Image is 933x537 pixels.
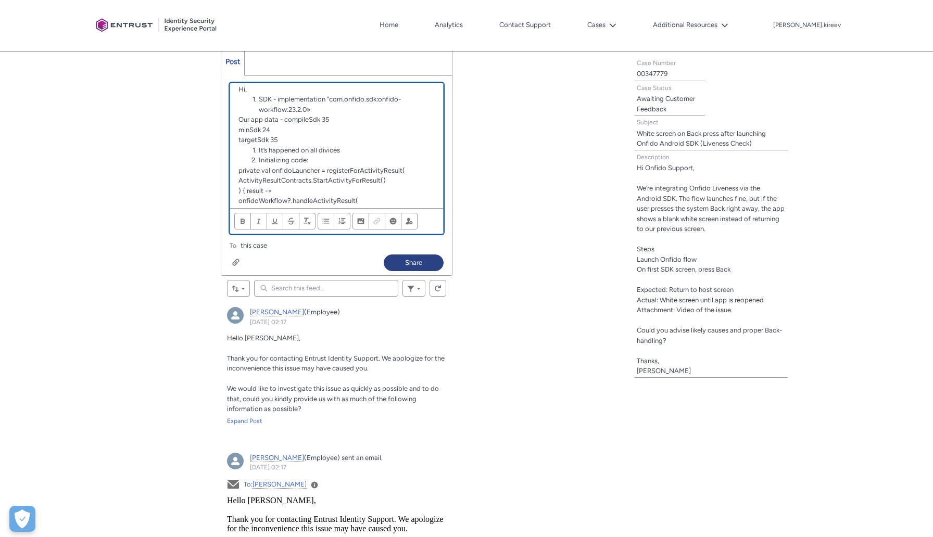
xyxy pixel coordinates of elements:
a: [PERSON_NAME] [250,454,304,462]
p: private val onfidoLauncher = registerForActivityResult( [238,165,435,176]
button: @Mention people and groups [401,213,418,229]
div: Cookie Preferences [9,506,35,532]
img: External User - Zeeshan (null) [227,307,244,324]
div: Zeeshan [227,307,244,324]
a: [PERSON_NAME] [250,308,304,316]
a: Analytics, opens in new tab [432,17,465,33]
p: Our app data - compileSdk 35 [238,114,435,125]
a: [DATE] 02:17 [250,464,286,471]
a: [DATE] 02:17 [250,318,286,326]
button: Underline [267,213,283,229]
button: Share [384,254,444,271]
button: Cases [585,17,619,33]
span: Subject [637,119,659,126]
a: View Details [311,481,318,488]
lightning-formatted-text: Awaiting Customer Feedback [637,95,695,113]
button: Insert Emoji [385,213,401,229]
span: Thank you for contacting Entrust Identity Support. We apologize for the inconvenience this issue ... [227,354,445,373]
button: Refresh this feed [430,280,446,297]
li: It’s happened on all divices [248,145,434,156]
span: We would like to investigate this issue as quickly as possible and to do that, could you kindly p... [227,385,439,413]
ul: Align text [318,213,350,229]
p: ) { result -> [238,186,435,196]
li: SDK - implementation "com.onfido.sdk:onfido-workflow:23.2.0» [248,94,434,114]
article: Zeeshan, 23 September 2025 at 02:17 [221,301,452,440]
button: Additional Resources [650,17,731,33]
ul: Insert content [352,213,418,229]
span: (Employee) sent an email. [304,454,383,462]
input: Search this feed... [254,280,398,297]
button: Bulleted List [318,213,334,229]
button: Link [369,213,385,229]
ul: Format text [234,213,316,229]
span: Description [637,154,670,161]
a: Home [377,17,401,33]
li: Initializing code: [248,155,434,165]
button: Strikethrough [283,213,299,229]
a: Expand Post [227,416,446,426]
span: To: [244,480,307,489]
p: [PERSON_NAME].kireev [773,22,841,29]
lightning-formatted-text: 00347779 [637,70,667,78]
button: Image [352,213,369,229]
button: Remove Formatting [299,213,316,229]
a: Contact Support [497,17,553,33]
a: [PERSON_NAME] [253,480,307,489]
p: targetSdk 35 [238,135,435,145]
img: External User - Zeeshan (null) [227,453,244,469]
div: Chatter Publisher [221,47,452,276]
lightning-formatted-text: White screen on Back press after launching Onfido Android SDK (Liveness Check) [637,130,766,148]
p: result.resultCode, [238,206,435,216]
div: Zeeshan [227,453,244,469]
span: Case Status [637,84,672,92]
button: Numbered List [334,213,350,229]
p: ActivityResultContracts.StartActivityForResult() [238,175,435,186]
p: onfidoWorkflow?.handleActivityResult( [238,196,435,206]
span: this case [241,240,267,251]
span: Post [225,57,240,66]
button: User Profile vladimir.kireev [773,19,841,30]
p: Hi, [238,84,435,95]
button: Bold [234,213,251,229]
span: (Employee) [304,308,340,316]
a: Post [221,48,245,75]
span: Case Number [637,59,676,67]
p: minSdk 24 [238,125,435,135]
lightning-formatted-text: Hi Onfido Support, We’re integrating Onfido Liveness via the Android SDK. The flow launches fine,... [637,164,785,375]
span: To [230,242,236,249]
button: Italic [250,213,267,229]
button: Open Preferences [9,506,35,532]
span: Hello [PERSON_NAME], [227,334,300,342]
